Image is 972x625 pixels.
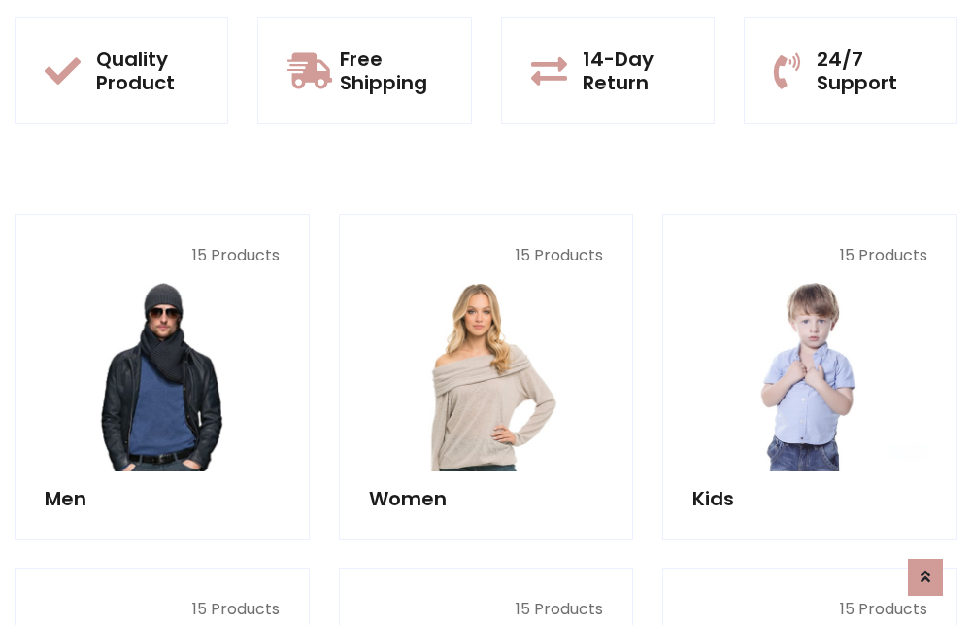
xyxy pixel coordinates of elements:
h5: Men [45,487,280,510]
h5: 24/7 Support [817,48,927,94]
h5: 14-Day Return [583,48,685,94]
p: 15 Products [45,598,280,621]
p: 15 Products [369,244,604,267]
p: 15 Products [45,244,280,267]
h5: Free Shipping [340,48,441,94]
h5: Quality Product [96,48,198,94]
h5: Kids [692,487,927,510]
p: 15 Products [369,598,604,621]
p: 15 Products [692,244,927,267]
p: 15 Products [692,598,927,621]
h5: Women [369,487,604,510]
